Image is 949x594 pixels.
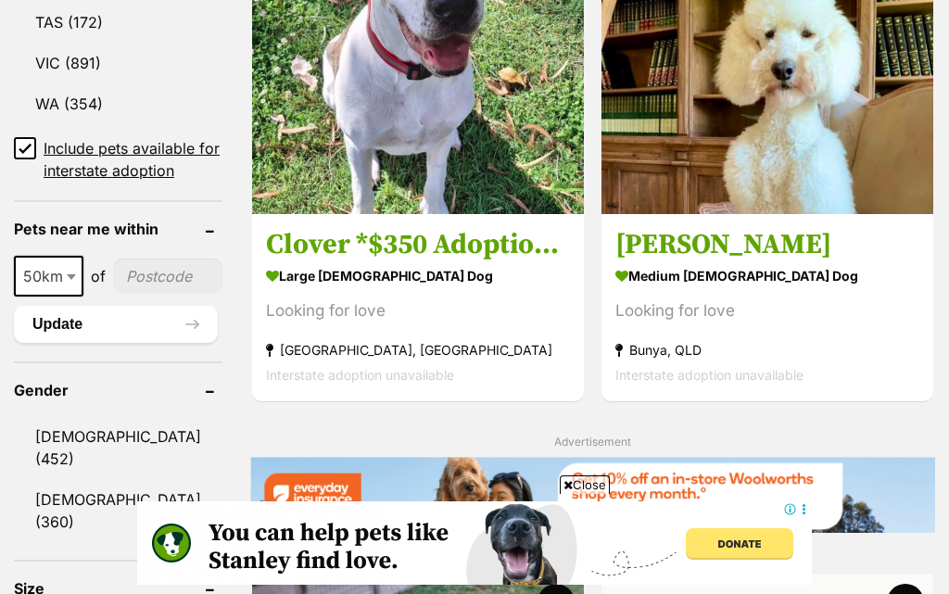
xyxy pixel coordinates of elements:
h3: Clover *$350 Adoption Fee* [266,227,570,262]
a: [DEMOGRAPHIC_DATA] (452) [14,417,222,478]
strong: medium [DEMOGRAPHIC_DATA] Dog [615,262,919,289]
div: Looking for love [266,298,570,323]
strong: [GEOGRAPHIC_DATA], [GEOGRAPHIC_DATA] [266,337,570,362]
strong: large [DEMOGRAPHIC_DATA] Dog [266,262,570,289]
a: [DEMOGRAPHIC_DATA] (360) [14,480,222,541]
iframe: Advertisement [137,501,812,585]
a: WA (354) [14,84,222,123]
a: VIC (891) [14,44,222,82]
a: TAS (172) [14,3,222,42]
a: Clover *$350 Adoption Fee* large [DEMOGRAPHIC_DATA] Dog Looking for love [GEOGRAPHIC_DATA], [GEOG... [252,213,584,401]
h3: [PERSON_NAME] [615,227,919,262]
strong: Bunya, QLD [615,337,919,362]
span: of [91,265,106,287]
span: Interstate adoption unavailable [266,367,454,383]
img: Everyday Insurance promotional banner [250,457,935,533]
span: 50km [16,263,82,289]
header: Gender [14,382,222,398]
span: Advertisement [554,435,631,449]
a: Everyday Insurance promotional banner [250,457,935,537]
span: Close [560,475,610,494]
input: postcode [113,259,222,294]
div: Looking for love [615,298,919,323]
a: Include pets available for interstate adoption [14,137,222,182]
button: Update [14,306,218,343]
header: Pets near me within [14,221,222,237]
span: Include pets available for interstate adoption [44,137,222,182]
span: 50km [14,256,83,297]
a: [PERSON_NAME] medium [DEMOGRAPHIC_DATA] Dog Looking for love Bunya, QLD Interstate adoption unava... [601,213,933,401]
span: Interstate adoption unavailable [615,367,803,383]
